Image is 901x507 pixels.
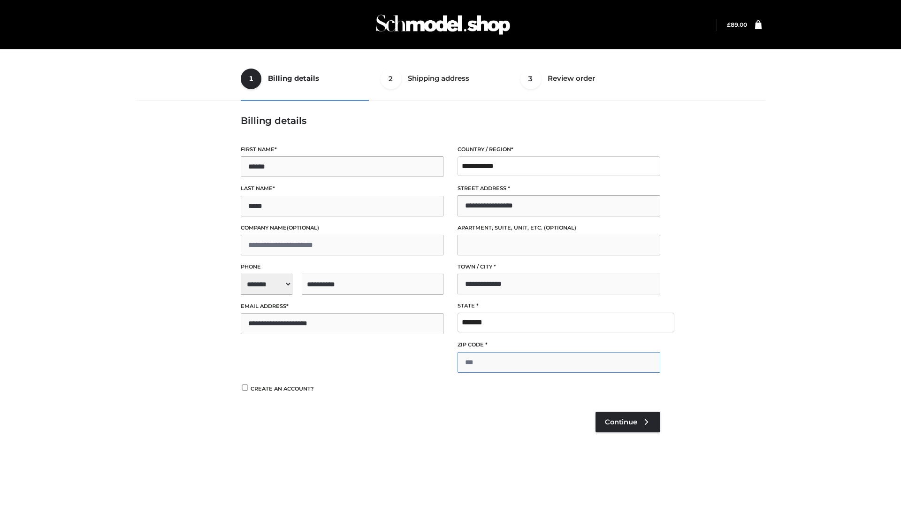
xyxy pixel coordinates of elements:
label: Apartment, suite, unit, etc. [458,223,660,232]
label: Phone [241,262,443,271]
label: Country / Region [458,145,660,154]
a: £89.00 [727,21,747,28]
a: Continue [596,412,660,432]
span: (optional) [544,224,576,231]
label: First name [241,145,443,154]
label: Street address [458,184,660,193]
bdi: 89.00 [727,21,747,28]
h3: Billing details [241,115,660,126]
label: Town / City [458,262,660,271]
label: Email address [241,302,443,311]
span: (optional) [287,224,319,231]
label: ZIP Code [458,340,660,349]
label: State [458,301,660,310]
input: Create an account? [241,384,249,391]
label: Company name [241,223,443,232]
span: Create an account? [251,385,314,392]
span: Continue [605,418,637,426]
label: Last name [241,184,443,193]
span: £ [727,21,731,28]
img: Schmodel Admin 964 [373,6,513,43]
